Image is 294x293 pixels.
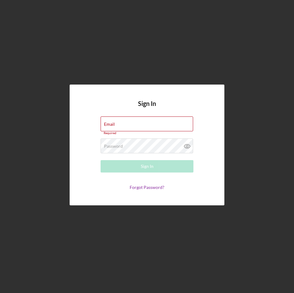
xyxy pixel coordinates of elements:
[130,185,164,190] a: Forgot Password?
[101,160,193,173] button: Sign In
[101,131,193,135] div: Required
[138,100,156,116] h4: Sign In
[104,122,115,127] label: Email
[104,144,123,149] label: Password
[141,160,153,173] div: Sign In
